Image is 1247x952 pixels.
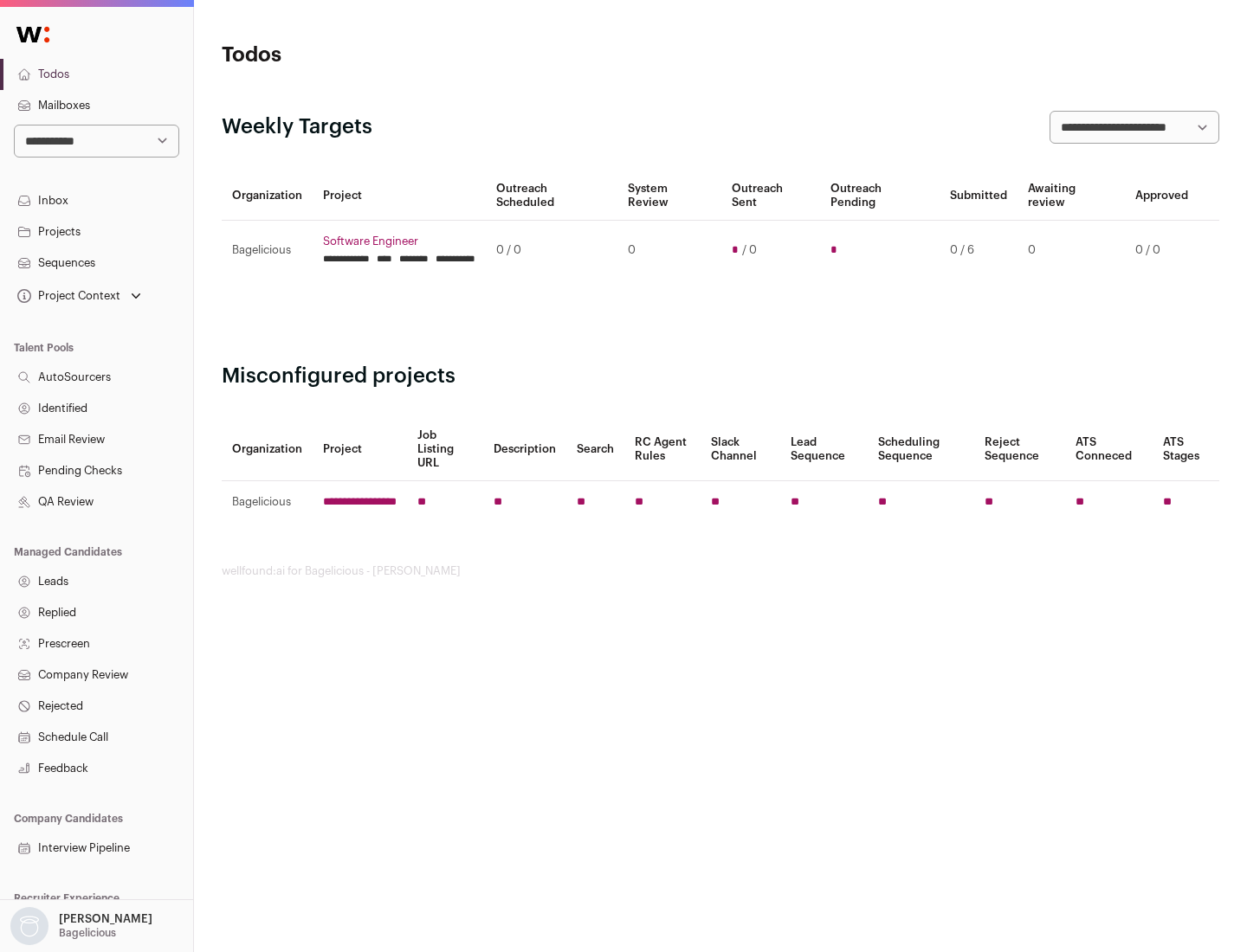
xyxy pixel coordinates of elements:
th: Outreach Sent [721,171,821,221]
a: Software Engineer [323,235,475,248]
th: Scheduling Sequence [868,418,974,481]
img: nopic.png [10,907,48,945]
th: Submitted [940,171,1018,221]
td: 0 / 6 [940,221,1018,280]
td: Bagelicious [222,221,313,280]
th: Lead Sequence [780,418,868,481]
th: Outreach Pending [820,171,939,221]
td: 0 [1018,221,1125,280]
button: Open dropdown [7,907,156,945]
th: Reject Sequence [974,418,1066,481]
p: [PERSON_NAME] [59,912,152,926]
th: ATS Stages [1153,418,1219,481]
td: Bagelicious [222,481,313,524]
h1: Todos [222,42,554,69]
th: Search [566,418,624,481]
h2: Misconfigured projects [222,363,1219,390]
th: Project [313,171,486,221]
th: Approved [1125,171,1199,221]
th: Slack Channel [701,418,780,481]
img: Wellfound [7,17,59,52]
button: Open dropdown [14,284,145,308]
th: Outreach Scheduled [486,171,617,221]
footer: wellfound:ai for Bagelicious - [PERSON_NAME] [222,564,1219,578]
div: Project Context [14,289,120,303]
th: RC Agent Rules [624,418,700,481]
th: Awaiting review [1018,171,1125,221]
th: Organization [222,171,313,221]
th: Organization [222,418,313,481]
td: 0 [617,221,720,280]
th: Job Listing URL [407,418,483,481]
th: Description [483,418,566,481]
th: System Review [617,171,720,221]
th: Project [313,418,407,481]
td: 0 / 0 [486,221,617,280]
span: / 0 [742,243,757,257]
td: 0 / 0 [1125,221,1199,280]
h2: Weekly Targets [222,113,372,141]
th: ATS Conneced [1065,418,1152,481]
p: Bagelicious [59,926,116,940]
